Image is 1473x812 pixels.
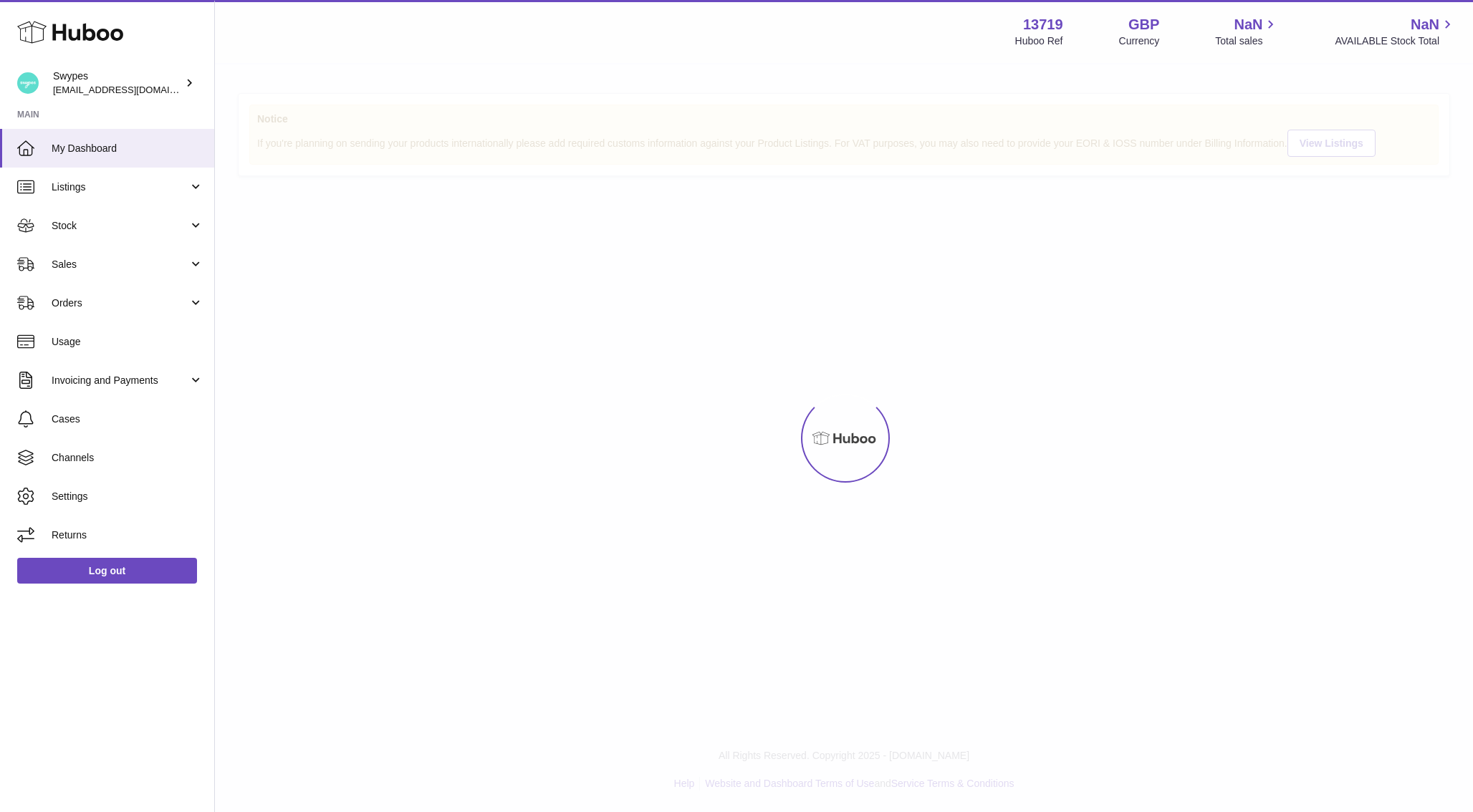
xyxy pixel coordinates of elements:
span: NaN [1411,15,1439,34]
span: Usage [52,335,203,349]
span: [EMAIL_ADDRESS][DOMAIN_NAME] [53,84,211,95]
span: Total sales [1215,34,1279,48]
span: My Dashboard [52,142,203,155]
strong: 13719 [1023,15,1063,34]
a: NaN Total sales [1215,15,1279,48]
strong: GBP [1128,15,1159,34]
span: Returns [52,528,203,542]
span: Channels [52,451,203,465]
span: Listings [52,180,188,194]
span: Invoicing and Payments [52,374,188,387]
span: Settings [52,490,203,503]
span: Stock [52,219,188,233]
span: NaN [1234,15,1262,34]
span: Sales [52,258,188,271]
a: Log out [17,558,197,584]
span: Cases [52,412,203,426]
img: hello@swypes.co.uk [17,72,39,94]
div: Swypes [53,69,182,97]
a: NaN AVAILABLE Stock Total [1335,15,1456,48]
div: Currency [1119,34,1160,48]
span: Orders [52,296,188,310]
span: AVAILABLE Stock Total [1335,34,1456,48]
div: Huboo Ref [1015,34,1063,48]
